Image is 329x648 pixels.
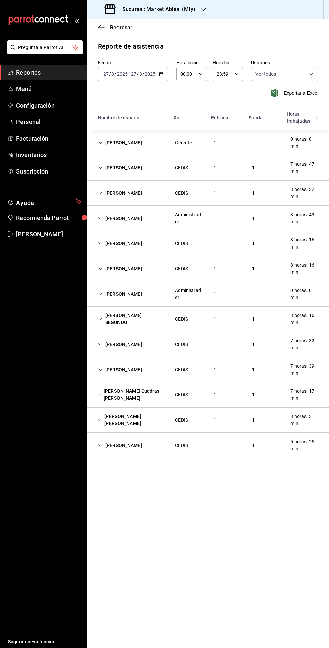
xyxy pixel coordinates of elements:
[93,112,168,124] div: HeadCell
[247,263,260,275] div: Cell
[16,230,82,239] span: [PERSON_NAME]
[170,364,193,376] div: Cell
[285,183,324,203] div: Cell
[93,237,147,250] div: Cell
[74,17,79,23] button: open_drawer_menu
[93,385,170,405] div: Cell
[208,313,222,326] div: Cell
[255,71,276,77] span: Ver todos
[16,213,82,222] span: Recomienda Parrot
[285,435,324,455] div: Cell
[93,288,147,300] div: Cell
[285,158,324,178] div: Cell
[176,60,207,65] label: Hora inicio
[247,338,260,351] div: Cell
[170,263,193,275] div: Cell
[170,414,193,426] div: Cell
[315,115,318,120] svg: El total de horas trabajadas por usuario es el resultado de la suma redondeada del registro de ho...
[285,133,324,152] div: Cell
[208,237,222,250] div: Cell
[285,234,324,253] div: Cell
[175,287,203,301] div: Administrador
[93,439,147,452] div: Cell
[16,117,82,126] span: Personal
[111,71,114,77] input: --
[213,60,243,65] label: Hora fin
[170,237,193,250] div: Cell
[175,139,192,146] div: Gerente
[93,212,147,225] div: Cell
[175,417,188,424] div: CEDIS
[247,313,260,326] div: Cell
[206,112,243,124] div: HeadCell
[175,190,188,197] div: CEDIS
[175,240,188,247] div: CEDIS
[18,44,72,51] span: Pregunta a Parrot AI
[208,212,222,225] div: Cell
[247,389,260,401] div: Cell
[93,187,147,199] div: Cell
[281,108,324,127] div: HeadCell
[247,212,260,225] div: Cell
[16,101,82,110] span: Configuración
[87,155,329,181] div: Row
[87,231,329,256] div: Row
[142,71,144,77] span: /
[87,332,329,357] div: Row
[87,256,329,281] div: Row
[175,265,188,272] div: CEDIS
[98,41,164,51] div: Reporte de asistencia
[16,198,73,206] span: Ayuda
[114,71,116,77] span: /
[87,307,329,332] div: Row
[285,385,324,405] div: Cell
[87,357,329,382] div: Row
[170,313,193,326] div: Cell
[16,167,82,176] span: Suscripción
[87,206,329,231] div: Row
[93,162,147,174] div: Cell
[103,71,109,77] input: --
[272,89,318,97] button: Exportar a Excel
[131,71,137,77] input: --
[247,137,259,149] div: Cell
[251,60,318,65] label: Usuarios
[247,187,260,199] div: Cell
[175,366,188,373] div: CEDIS
[8,638,82,645] span: Sugerir nueva función
[98,60,168,65] label: Fecha
[16,84,82,93] span: Menú
[87,408,329,433] div: Row
[175,316,188,323] div: CEDIS
[208,137,222,149] div: Cell
[16,134,82,143] span: Facturación
[285,410,324,430] div: Cell
[93,137,147,149] div: Cell
[87,105,329,130] div: Head
[5,49,83,56] a: Pregunta a Parrot AI
[247,414,260,426] div: Cell
[93,338,147,351] div: Cell
[170,284,208,304] div: Cell
[285,360,324,379] div: Cell
[208,288,222,300] div: Cell
[139,71,142,77] input: --
[285,335,324,354] div: Cell
[87,433,329,458] div: Row
[175,341,188,348] div: CEDIS
[208,364,222,376] div: Cell
[168,112,206,124] div: HeadCell
[129,71,130,77] span: -
[93,364,147,376] div: Cell
[208,263,222,275] div: Cell
[247,237,260,250] div: Cell
[175,164,188,171] div: CEDIS
[170,187,193,199] div: Cell
[247,364,260,376] div: Cell
[285,208,324,228] div: Cell
[208,187,222,199] div: Cell
[208,338,222,351] div: Cell
[170,162,193,174] div: Cell
[170,389,193,401] div: Cell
